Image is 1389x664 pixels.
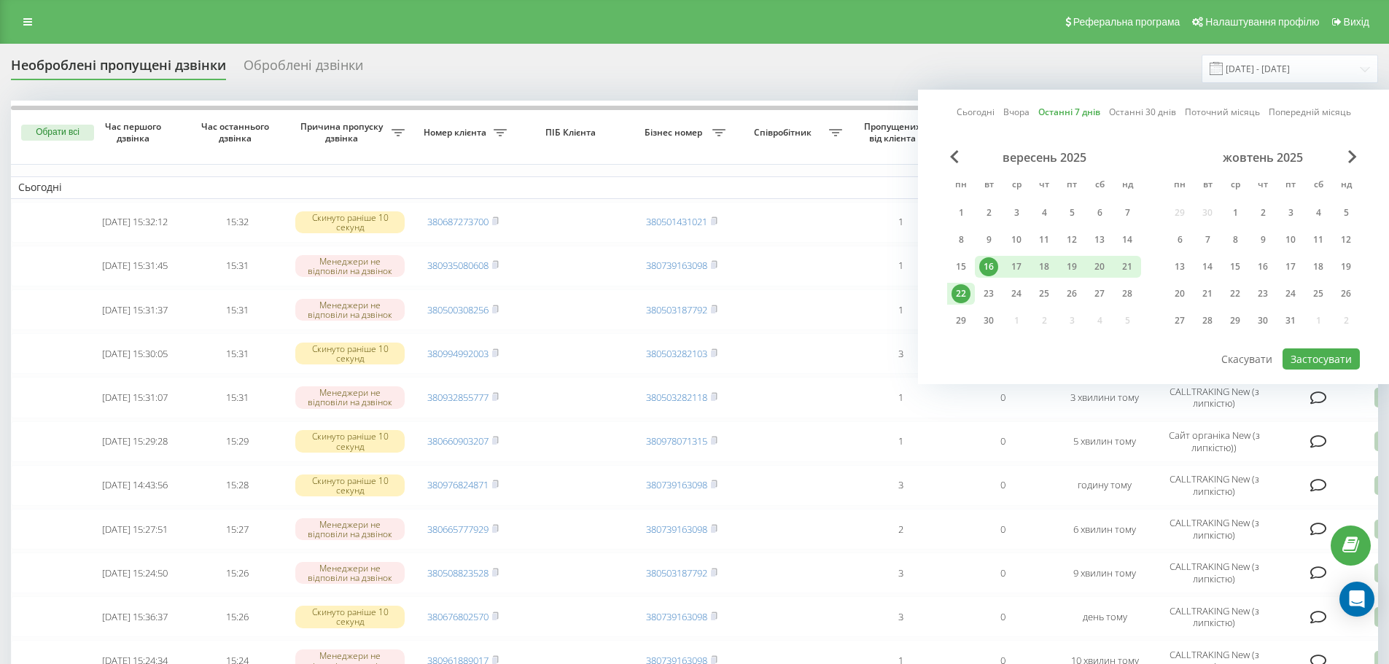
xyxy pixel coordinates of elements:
[952,203,970,222] div: 1
[1332,202,1360,224] div: нд 5 жовт 2025 р.
[1253,203,1272,222] div: 2
[1086,283,1113,305] div: сб 27 вер 2025 р.
[1344,16,1369,28] span: Вихід
[1062,203,1081,222] div: 5
[1113,202,1141,224] div: нд 7 вер 2025 р.
[1090,230,1109,249] div: 13
[1030,202,1058,224] div: чт 4 вер 2025 р.
[975,202,1003,224] div: вт 2 вер 2025 р.
[1205,16,1319,28] span: Налаштування профілю
[1166,229,1194,251] div: пн 6 жовт 2025 р.
[952,377,1054,418] td: 0
[950,175,972,197] abbr: понеділок
[1062,257,1081,276] div: 19
[186,509,288,550] td: 15:27
[11,58,226,80] div: Необроблені пропущені дзвінки
[1007,257,1026,276] div: 17
[1304,256,1332,278] div: сб 18 жовт 2025 р.
[1118,203,1137,222] div: 7
[1249,283,1277,305] div: чт 23 жовт 2025 р.
[427,434,489,448] a: 380660903207
[950,150,959,163] span: Previous Month
[1156,465,1272,506] td: CALLTRAKING New (з липкістю)
[1304,283,1332,305] div: сб 25 жовт 2025 р.
[1337,257,1355,276] div: 19
[1249,229,1277,251] div: чт 9 жовт 2025 р.
[975,310,1003,332] div: вт 30 вер 2025 р.
[84,377,186,418] td: [DATE] 15:31:07
[1185,105,1260,119] a: Поточний місяць
[957,105,995,119] a: Сьогодні
[84,596,186,637] td: [DATE] 15:36:37
[646,478,707,491] a: 380739163098
[1348,150,1357,163] span: Next Month
[295,299,405,321] div: Менеджери не відповіли на дзвінок
[1194,283,1221,305] div: вт 21 жовт 2025 р.
[1170,257,1189,276] div: 13
[1090,284,1109,303] div: 27
[849,246,952,286] td: 1
[1005,175,1027,197] abbr: середа
[295,562,405,584] div: Менеджери не відповіли на дзвінок
[295,430,405,452] div: Скинуто раніше 10 секунд
[1054,377,1156,418] td: 3 хвилини тому
[947,229,975,251] div: пн 8 вер 2025 р.
[186,552,288,593] td: 15:26
[1090,257,1109,276] div: 20
[952,596,1054,637] td: 0
[427,259,489,272] a: 380935080608
[1113,283,1141,305] div: нд 28 вер 2025 р.
[857,121,931,144] span: Пропущених від клієнта
[849,333,952,374] td: 3
[1007,284,1026,303] div: 24
[740,127,829,138] span: Співробітник
[1073,16,1180,28] span: Реферальна програма
[1035,257,1054,276] div: 18
[1198,230,1217,249] div: 7
[979,230,998,249] div: 9
[1170,311,1189,330] div: 27
[84,333,186,374] td: [DATE] 15:30:05
[427,347,489,360] a: 380994992003
[96,121,174,144] span: Час першого дзвінка
[1062,230,1081,249] div: 12
[849,509,952,550] td: 2
[975,256,1003,278] div: вт 16 вер 2025 р.
[1089,175,1110,197] abbr: субота
[1253,257,1272,276] div: 16
[646,610,707,623] a: 380739163098
[84,509,186,550] td: [DATE] 15:27:51
[427,215,489,228] a: 380687273700
[1038,105,1100,119] a: Останні 7 днів
[1309,230,1328,249] div: 11
[84,552,186,593] td: [DATE] 15:24:50
[427,391,489,404] a: 380932855777
[1277,229,1304,251] div: пт 10 жовт 2025 р.
[1221,229,1249,251] div: ср 8 жовт 2025 р.
[427,303,489,316] a: 380500308256
[1335,175,1357,197] abbr: неділя
[1277,202,1304,224] div: пт 3 жовт 2025 р.
[1281,284,1300,303] div: 24
[1337,284,1355,303] div: 26
[952,465,1054,506] td: 0
[849,377,952,418] td: 1
[1003,283,1030,305] div: ср 24 вер 2025 р.
[84,289,186,330] td: [DATE] 15:31:37
[952,509,1054,550] td: 0
[1156,552,1272,593] td: CALLTRAKING New (з липкістю)
[295,343,405,364] div: Скинуто раніше 10 секунд
[952,421,1054,462] td: 0
[1156,596,1272,637] td: CALLTRAKING New (з липкістю)
[1226,284,1245,303] div: 22
[1156,509,1272,550] td: CALLTRAKING New (з липкістю)
[646,347,707,360] a: 380503282103
[1277,310,1304,332] div: пт 31 жовт 2025 р.
[1281,203,1300,222] div: 3
[849,465,952,506] td: 3
[186,202,288,243] td: 15:32
[849,552,952,593] td: 3
[186,289,288,330] td: 15:31
[1054,421,1156,462] td: 5 хвилин тому
[1249,256,1277,278] div: чт 16 жовт 2025 р.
